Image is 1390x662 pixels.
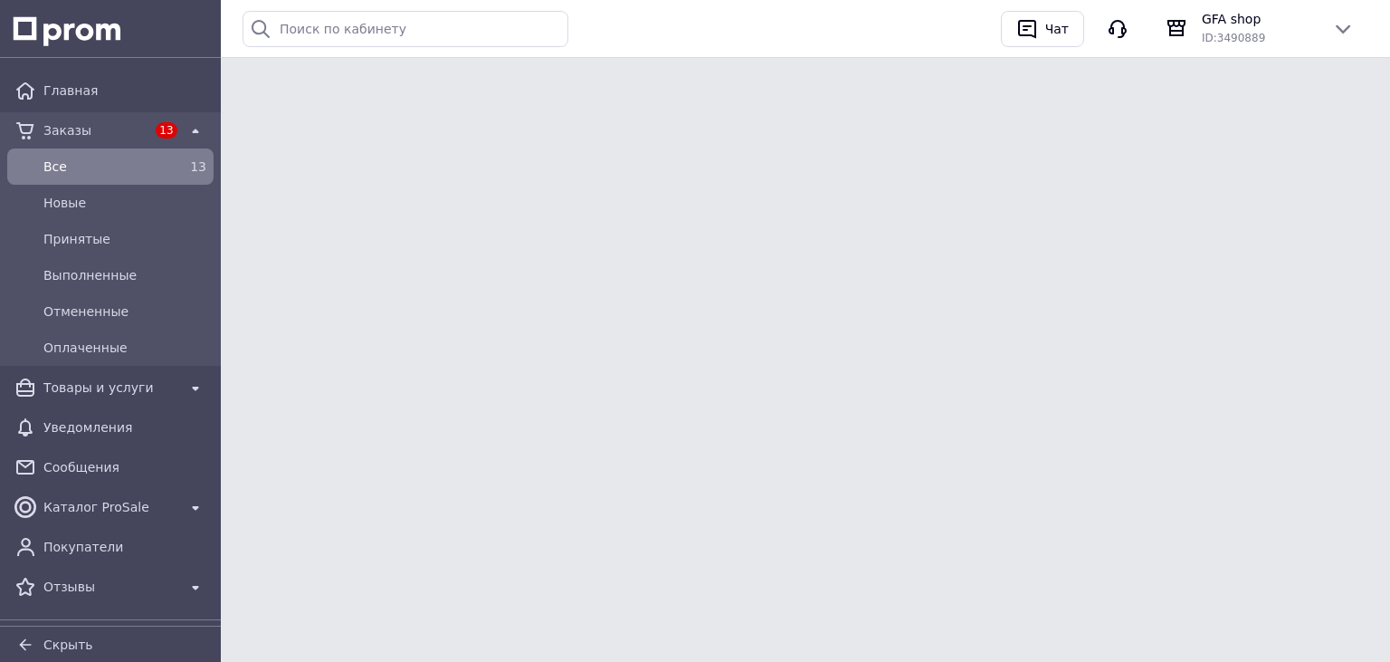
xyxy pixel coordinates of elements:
[156,122,176,139] span: 13
[43,194,206,212] span: Новые
[43,418,206,437] span: Уведомления
[43,379,177,397] span: Товары и услуги
[43,458,206,476] span: Сообщения
[43,302,206,321] span: Отмененные
[43,638,93,652] span: Скрыть
[43,158,170,176] span: Все
[1202,10,1318,28] span: GFA shop
[243,11,568,47] input: Поиск по кабинету
[43,538,206,556] span: Покупатели
[43,498,177,516] span: Каталог ProSale
[190,159,206,174] span: 13
[1202,32,1265,44] span: ID: 3490889
[43,121,148,139] span: Заказы
[43,578,177,596] span: Отзывы
[43,266,206,284] span: Выполненные
[1001,11,1084,47] button: Чат
[1042,15,1072,43] div: Чат
[43,339,206,357] span: Оплаченные
[43,230,206,248] span: Принятые
[43,82,206,100] span: Главная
